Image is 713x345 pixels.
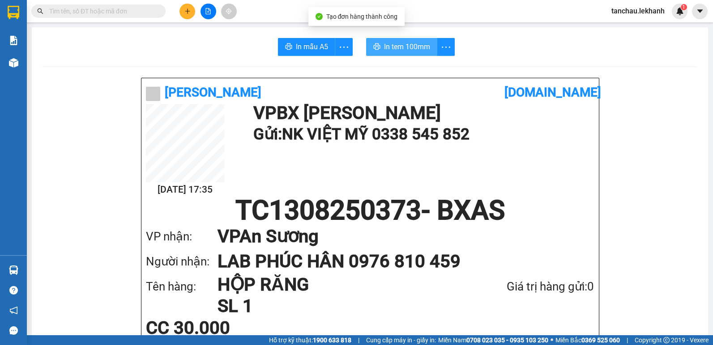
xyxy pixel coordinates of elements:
span: printer [285,43,292,51]
img: icon-new-feature [676,7,684,15]
span: Tạo đơn hàng thành công [326,13,398,20]
img: solution-icon [9,36,18,45]
span: file-add [205,8,211,14]
span: check-circle [316,13,323,20]
span: search [37,8,43,14]
span: ⚪️ [551,338,553,342]
span: Miền Nam [438,335,548,345]
span: Hỗ trợ kỹ thuật: [269,335,351,345]
span: copyright [663,337,670,343]
strong: 0708 023 035 - 0935 103 250 [466,337,548,344]
h1: LAB PHÚC HÂN 0976 810 459 [218,249,576,274]
button: caret-down [692,4,708,19]
div: BÌNH [85,18,158,29]
button: aim [221,4,237,19]
h1: HỘP RĂNG [218,274,460,295]
button: printerIn mẫu A5 [278,38,335,56]
div: Giá trị hàng gửi: 0 [460,278,594,296]
h1: Gửi: NK VIỆT MỸ 0338 545 852 [253,122,590,147]
span: CR : [7,59,21,68]
img: warehouse-icon [9,265,18,275]
span: plus [184,8,191,14]
div: 40.000 [7,58,81,68]
span: 1 [682,4,685,10]
h2: [DATE] 17:35 [146,182,224,197]
div: Người nhận: [146,252,218,271]
h1: SL 1 [218,295,460,317]
h1: VP An Sương [218,224,576,249]
span: notification [9,306,18,315]
span: Cung cấp máy in - giấy in: [366,335,436,345]
img: warehouse-icon [9,58,18,67]
div: BX [PERSON_NAME] [8,8,79,29]
button: plus [179,4,195,19]
span: more [437,42,454,53]
button: more [335,38,353,56]
b: [DOMAIN_NAME] [504,85,601,100]
div: VP nhận: [146,227,218,246]
h1: TC1308250373 - BXAS [146,197,594,224]
span: | [358,335,359,345]
div: LONG [8,29,79,40]
div: 0348794563 [8,40,79,52]
span: question-circle [9,286,18,295]
img: logo-vxr [8,6,19,19]
sup: 1 [681,4,687,10]
span: aim [226,8,232,14]
strong: 1900 633 818 [313,337,351,344]
div: 0985556469 [85,29,158,42]
span: caret-down [696,7,704,15]
button: printerIn tem 100mm [366,38,437,56]
input: Tìm tên, số ĐT hoặc mã đơn [49,6,155,16]
div: T.T Kà Tum [85,8,158,18]
button: more [437,38,455,56]
span: message [9,326,18,335]
strong: 0369 525 060 [581,337,620,344]
span: Miền Bắc [555,335,620,345]
span: | [627,335,628,345]
span: more [335,42,352,53]
b: [PERSON_NAME] [165,85,261,100]
div: CC 30.000 [146,319,294,337]
span: Nhận: [85,8,107,18]
span: tanchau.lekhanh [604,5,672,17]
span: In tem 100mm [384,41,430,52]
div: Tên hàng: [146,278,218,296]
span: printer [373,43,380,51]
span: In mẫu A5 [296,41,328,52]
span: Gửi: [8,8,21,18]
button: file-add [201,4,216,19]
h1: VP BX [PERSON_NAME] [253,104,590,122]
